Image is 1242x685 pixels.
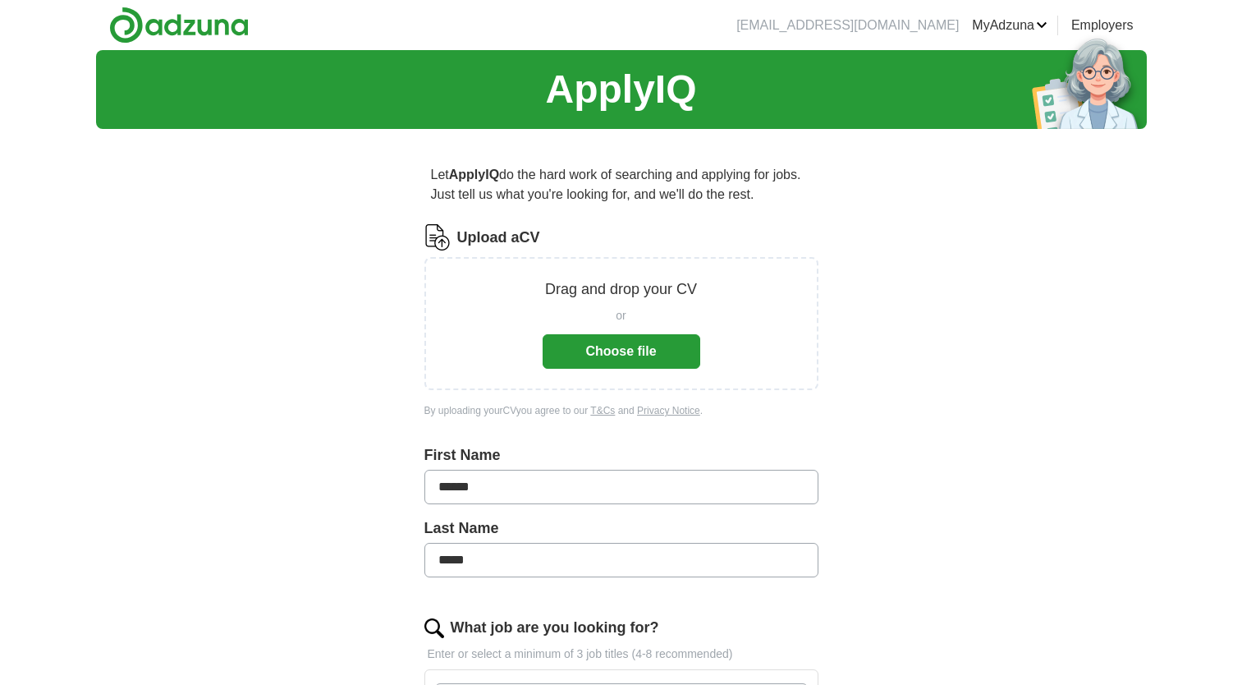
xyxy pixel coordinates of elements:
[972,16,1047,35] a: MyAdzuna
[424,517,818,540] label: Last Name
[590,405,615,416] a: T&Cs
[424,159,818,211] p: Let do the hard work of searching and applying for jobs. Just tell us what you're looking for, an...
[109,7,249,44] img: Adzuna logo
[457,227,540,249] label: Upload a CV
[543,334,700,369] button: Choose file
[736,16,959,35] li: [EMAIL_ADDRESS][DOMAIN_NAME]
[424,646,818,663] p: Enter or select a minimum of 3 job titles (4-8 recommended)
[424,618,444,638] img: search.png
[451,617,659,639] label: What job are you looking for?
[424,444,818,467] label: First Name
[616,307,626,324] span: or
[545,278,697,301] p: Drag and drop your CV
[1071,16,1134,35] a: Employers
[545,60,696,119] h1: ApplyIQ
[424,403,818,418] div: By uploading your CV you agree to our and .
[637,405,700,416] a: Privacy Notice
[424,224,451,251] img: CV Icon
[449,168,499,182] strong: ApplyIQ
